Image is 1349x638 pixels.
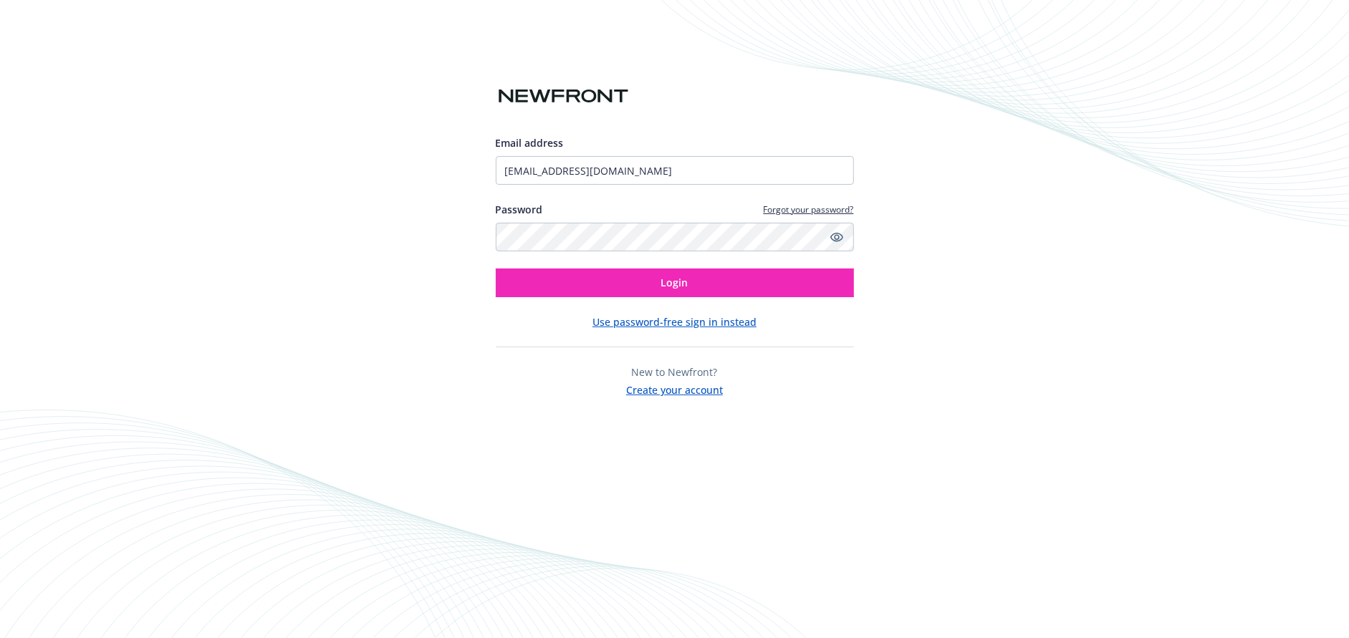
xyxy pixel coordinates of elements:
input: Enter your password [496,223,854,251]
span: Login [661,276,688,289]
span: New to Newfront? [632,365,718,379]
button: Login [496,269,854,297]
input: Enter your email [496,156,854,185]
span: Email address [496,136,564,150]
a: Forgot your password? [764,203,854,216]
img: Newfront logo [496,84,631,109]
label: Password [496,202,543,217]
button: Use password-free sign in instead [592,314,757,329]
button: Create your account [626,380,723,397]
a: Show password [828,228,845,246]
